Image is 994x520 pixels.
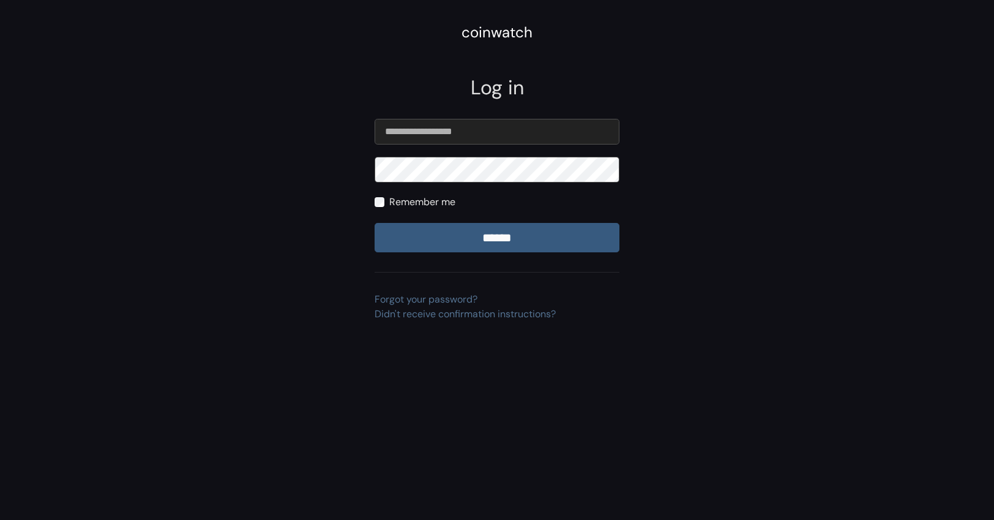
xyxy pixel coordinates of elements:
a: coinwatch [461,28,532,40]
h2: Log in [375,76,619,99]
a: Forgot your password? [375,293,477,306]
label: Remember me [389,195,455,209]
a: Didn't receive confirmation instructions? [375,307,556,320]
div: coinwatch [461,21,532,43]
